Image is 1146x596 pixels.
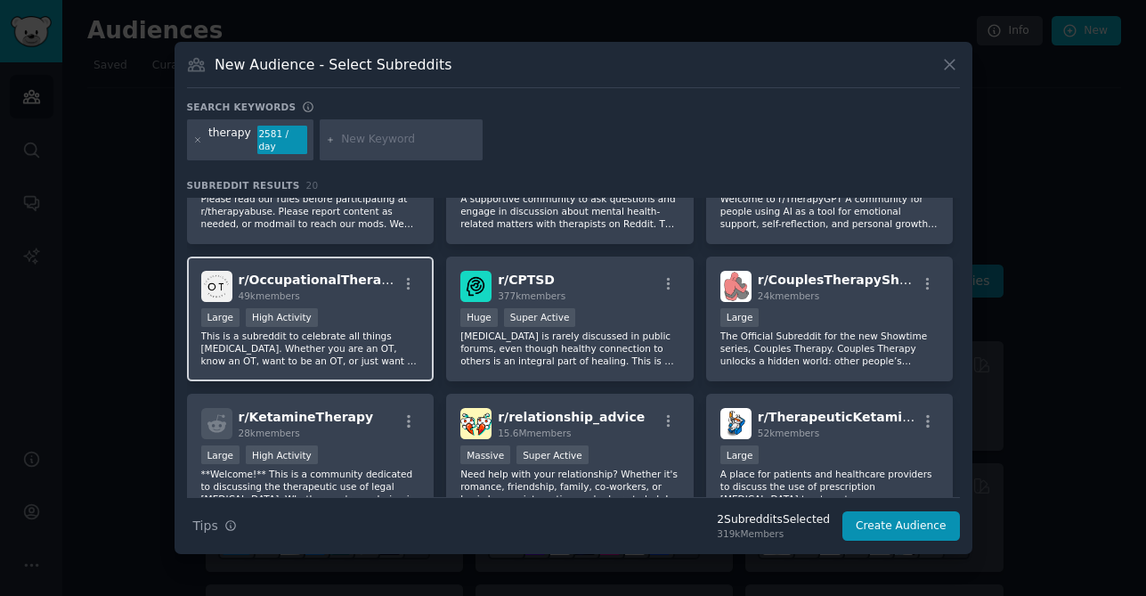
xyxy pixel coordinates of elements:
[246,445,318,464] div: High Activity
[720,330,939,367] p: The Official Subreddit for the new Showtime series, Couples Therapy. Couples Therapy unlocks a hi...
[720,308,760,327] div: Large
[246,308,318,327] div: High Activity
[842,511,960,542] button: Create Audience
[758,273,920,287] span: r/ CouplesTherapyShow
[758,290,819,301] span: 24k members
[201,330,420,367] p: This is a subreddit to celebrate all things [MEDICAL_DATA]. Whether you are an OT, know an OT, wa...
[516,445,589,464] div: Super Active
[201,445,240,464] div: Large
[239,428,300,438] span: 28k members
[758,410,920,424] span: r/ TherapeuticKetamine
[460,408,492,439] img: relationship_advice
[201,271,232,302] img: OccupationalTherapy
[460,271,492,302] img: CPTSD
[239,410,374,424] span: r/ KetamineTherapy
[201,308,240,327] div: Large
[187,510,243,542] button: Tips
[257,126,307,154] div: 2581 / day
[720,192,939,230] p: Welcome to r/TherapyGPT A community for people using AI as a tool for emotional support, self-ref...
[720,408,752,439] img: TherapeuticKetamine
[187,101,297,113] h3: Search keywords
[720,271,752,302] img: CouplesTherapyShow
[201,468,420,505] p: **Welcome!** This is a community dedicated to discussing the therapeutic use of legal [MEDICAL_DA...
[498,410,645,424] span: r/ relationship_advice
[201,192,420,230] p: Please read our rules before participating at r/therapyabuse. Please report content as needed, or...
[720,468,939,505] p: A place for patients and healthcare providers to discuss the use of prescription [MEDICAL_DATA] t...
[187,179,300,192] span: Subreddit Results
[193,517,218,535] span: Tips
[720,445,760,464] div: Large
[306,180,319,191] span: 20
[460,468,679,505] p: Need help with your relationship? Whether it's romance, friendship, family, co-workers, or basic ...
[208,126,251,154] div: therapy
[758,428,819,438] span: 52k members
[504,308,576,327] div: Super Active
[239,290,300,301] span: 49k members
[498,273,555,287] span: r/ CPTSD
[498,290,565,301] span: 377k members
[239,273,399,287] span: r/ OccupationalTherapy
[460,192,679,230] p: A supportive community to ask questions and engage in discussion about mental health-related matt...
[498,428,571,438] span: 15.6M members
[460,308,498,327] div: Huge
[717,527,830,540] div: 319k Members
[717,512,830,528] div: 2 Subreddit s Selected
[341,132,476,148] input: New Keyword
[460,445,510,464] div: Massive
[460,330,679,367] p: [MEDICAL_DATA] is rarely discussed in public forums, even though healthy connection to others is ...
[215,55,451,74] h3: New Audience - Select Subreddits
